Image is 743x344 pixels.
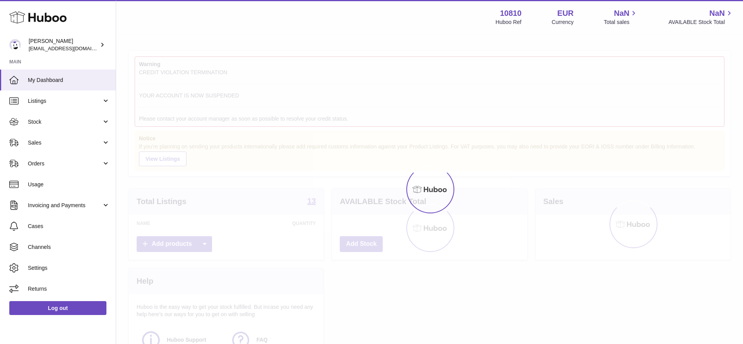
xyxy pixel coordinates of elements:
[668,8,734,26] a: NaN AVAILABLE Stock Total
[668,19,734,26] span: AVAILABLE Stock Total
[29,37,98,52] div: [PERSON_NAME]
[614,8,629,19] span: NaN
[496,19,522,26] div: Huboo Ref
[29,45,114,51] span: [EMAIL_ADDRESS][DOMAIN_NAME]
[28,118,102,126] span: Stock
[9,39,21,51] img: pappaslebensmittel@gmail.com
[28,285,110,293] span: Returns
[28,139,102,146] span: Sales
[28,97,102,105] span: Listings
[28,223,110,230] span: Cases
[9,301,106,315] a: Log out
[604,8,638,26] a: NaN Total sales
[28,244,110,251] span: Channels
[28,264,110,272] span: Settings
[28,202,102,209] span: Invoicing and Payments
[557,8,574,19] strong: EUR
[552,19,574,26] div: Currency
[28,160,102,167] span: Orders
[709,8,725,19] span: NaN
[28,181,110,188] span: Usage
[500,8,522,19] strong: 10810
[28,77,110,84] span: My Dashboard
[604,19,638,26] span: Total sales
